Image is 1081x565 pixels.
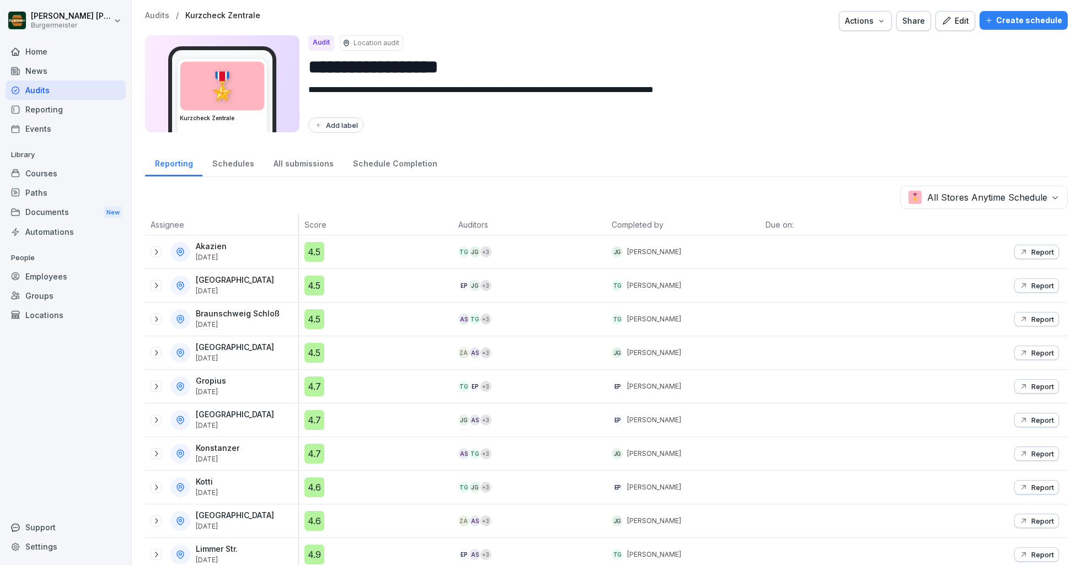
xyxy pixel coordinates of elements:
button: Report [1014,379,1059,394]
button: Report [1014,413,1059,427]
div: 4.5 [304,343,324,363]
div: AS [469,515,480,526]
p: Library [6,146,126,164]
a: Settings [6,537,126,556]
p: Report [1031,550,1054,559]
p: [PERSON_NAME] [627,348,681,358]
p: [GEOGRAPHIC_DATA] [196,343,274,352]
div: JG [458,415,469,426]
div: JG [469,280,480,291]
div: TG [612,549,623,560]
div: + 3 [480,347,491,358]
div: Reporting [145,148,202,176]
div: EP [612,415,623,426]
th: Auditors [453,214,607,235]
div: 4.6 [304,511,324,531]
div: AS [469,347,480,358]
div: Courses [6,164,126,183]
div: EP [612,381,623,392]
p: Report [1031,516,1054,525]
div: + 3 [480,381,491,392]
button: Share [896,11,931,31]
p: [DATE] [196,422,274,429]
div: TG [469,448,480,459]
div: ZA [458,347,469,358]
p: [DATE] [196,254,227,261]
a: Audits [6,80,126,100]
p: [DATE] [196,388,226,396]
div: TG [469,314,480,325]
p: Report [1031,416,1054,424]
p: [PERSON_NAME] [627,381,681,391]
a: Schedule Completion [343,148,447,176]
th: Due on: [760,214,914,235]
button: Report [1014,346,1059,360]
p: [PERSON_NAME] [627,516,681,526]
div: JG [469,482,480,493]
p: Audits [145,11,169,20]
a: Groups [6,286,126,305]
a: Reporting [6,100,126,119]
a: Events [6,119,126,138]
div: + 3 [480,549,491,560]
div: 4.5 [304,242,324,262]
div: JG [612,515,623,526]
p: [PERSON_NAME] [627,415,681,425]
div: Audit [308,35,334,51]
div: JG [612,347,623,358]
div: New [104,206,122,219]
h3: Kurzcheck Zentrale [180,114,265,122]
div: AS [469,549,480,560]
div: EP [458,549,469,560]
div: AS [458,448,469,459]
p: Kotti [196,477,218,487]
div: 4.7 [304,410,324,430]
div: + 3 [480,246,491,257]
div: 4.9 [304,545,324,564]
p: [PERSON_NAME] [PERSON_NAME] [31,12,111,21]
div: TG [458,246,469,257]
div: TG [458,381,469,392]
p: [GEOGRAPHIC_DATA] [196,276,274,285]
p: [DATE] [196,287,274,295]
a: Paths [6,183,126,202]
div: Documents [6,202,126,223]
p: Report [1031,483,1054,492]
div: + 3 [480,280,491,291]
p: Gropius [196,376,226,386]
a: Kurzcheck Zentrale [185,11,260,20]
div: + 3 [480,482,491,493]
p: [DATE] [196,523,274,530]
div: TG [458,482,469,493]
p: People [6,249,126,267]
button: Actions [839,11,892,31]
div: ZA [458,515,469,526]
div: JG [612,246,623,257]
div: 4.6 [304,477,324,497]
p: [DATE] [196,321,280,329]
a: Locations [6,305,126,325]
p: Report [1031,247,1054,256]
a: Home [6,42,126,61]
div: Edit [941,15,969,27]
p: [PERSON_NAME] [627,449,681,459]
div: All submissions [264,148,343,176]
button: Edit [935,11,975,31]
p: [GEOGRAPHIC_DATA] [196,511,274,520]
p: / [176,11,179,20]
p: Konstanzer [196,444,239,453]
a: Automations [6,222,126,241]
p: [DATE] [196,354,274,362]
button: Report [1014,446,1059,461]
button: Create schedule [980,11,1068,30]
p: Report [1031,281,1054,290]
p: Braunschweig Schloß [196,309,280,319]
a: Employees [6,267,126,286]
button: Report [1014,312,1059,326]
